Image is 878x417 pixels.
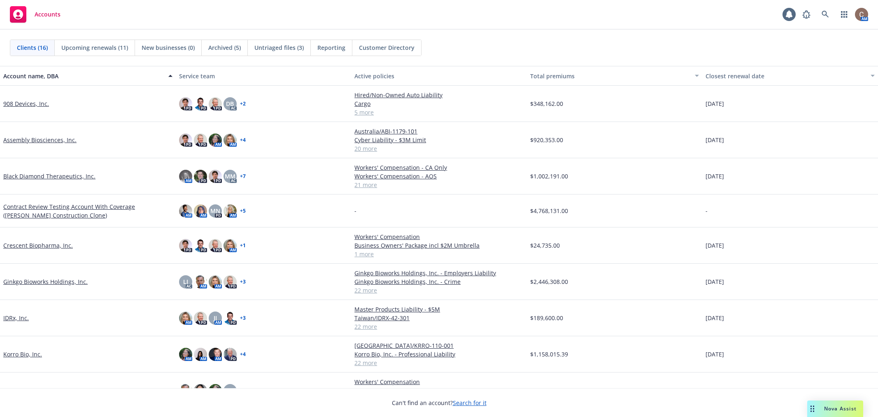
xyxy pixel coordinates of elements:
a: Cargo [354,99,524,108]
img: photo [179,97,192,110]
span: $2,446,308.00 [530,277,568,286]
img: photo [209,239,222,252]
span: $920,353.00 [530,136,563,144]
a: 908 Devices, Inc. [3,99,49,108]
a: Search [817,6,834,23]
img: photo [179,134,192,147]
a: Cyber Liability - $3M Limit [354,136,524,144]
a: Contract Review Testing Account With Coverage ([PERSON_NAME] Construction Clone) [3,202,172,220]
span: [DATE] [706,386,724,395]
span: $348,162.00 [530,99,563,108]
img: photo [194,170,207,183]
img: photo [179,348,192,361]
img: photo [209,134,222,147]
span: - [354,206,356,215]
img: photo [855,8,868,21]
a: Switch app [836,6,852,23]
div: Total premiums [530,72,690,80]
a: IDRx, Inc. [3,314,29,322]
a: Report a Bug [798,6,815,23]
span: $24,735.00 [530,241,560,250]
a: + 4 [240,352,246,357]
img: photo [224,312,237,325]
a: Taiwan/IDRX-42-301 [354,314,524,322]
div: Service team [179,72,348,80]
div: Active policies [354,72,524,80]
span: $279,240.00 [530,386,563,395]
img: photo [209,348,222,361]
span: [DATE] [706,99,724,108]
span: [DATE] [706,350,724,358]
span: Reporting [317,43,345,52]
span: Upcoming renewals (11) [61,43,128,52]
button: Service team [176,66,352,86]
span: [DATE] [706,277,724,286]
a: Workers' Compensation [354,232,524,241]
a: + 2 [240,101,246,106]
a: Ginkgo Bioworks Holdings, Inc. - Employers Liability [354,269,524,277]
a: 22 more [354,322,524,331]
a: Hired/Non-Owned Auto Liability [354,91,524,99]
a: + 7 [240,174,246,179]
a: Assembly Biosciences, Inc. [3,136,77,144]
span: $1,002,191.00 [530,172,568,180]
img: photo [194,134,207,147]
span: Can't find an account? [392,398,487,407]
a: Search for it [453,399,487,407]
a: 20 more [354,144,524,153]
span: Clients (16) [17,43,48,52]
a: Accounts [7,3,64,26]
a: Black Diamond Therapeutics, Inc. [3,172,95,180]
span: Accounts [35,11,61,18]
div: Drag to move [807,401,817,417]
a: 21 more [354,180,524,189]
a: Workers' Compensation [354,377,524,386]
a: 1 more [354,250,524,258]
span: [DATE] [706,172,724,180]
img: photo [179,312,192,325]
img: photo [179,384,192,397]
img: photo [194,348,207,361]
a: Lexaria Bioscience Corp [3,386,69,395]
a: Local Policy - [GEOGRAPHIC_DATA] [354,386,524,395]
span: LI [183,277,188,286]
span: $4,768,131.00 [530,206,568,215]
img: photo [179,204,192,218]
img: photo [209,170,222,183]
img: photo [224,134,237,147]
div: Account name, DBA [3,72,163,80]
a: Workers' Compensation - AOS [354,172,524,180]
a: Ginkgo Bioworks Holdings, Inc. - Crime [354,277,524,286]
span: JJ [228,386,232,395]
span: MM [225,172,235,180]
a: + 5 [240,388,246,393]
a: Master Products Liability - $5M [354,305,524,314]
span: [DATE] [706,241,724,250]
img: photo [224,348,237,361]
span: $189,600.00 [530,314,563,322]
img: photo [194,312,207,325]
a: + 5 [240,208,246,213]
img: photo [224,204,237,218]
a: Workers' Compensation - CA Only [354,163,524,172]
a: Australia/ABI-1179-101 [354,127,524,136]
img: photo [209,97,222,110]
img: photo [179,239,192,252]
span: New businesses (0) [142,43,195,52]
img: photo [194,239,207,252]
button: Closest renewal date [702,66,878,86]
span: Customer Directory [359,43,415,52]
span: Untriaged files (3) [254,43,304,52]
a: + 3 [240,279,246,284]
img: photo [209,384,222,397]
a: Korro Bio, Inc. [3,350,42,358]
img: photo [209,275,222,288]
a: 5 more [354,108,524,117]
a: Business Owners' Package incl $2M Umbrella [354,241,524,250]
span: DB [226,99,234,108]
span: MN [210,206,220,215]
span: [DATE] [706,136,724,144]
